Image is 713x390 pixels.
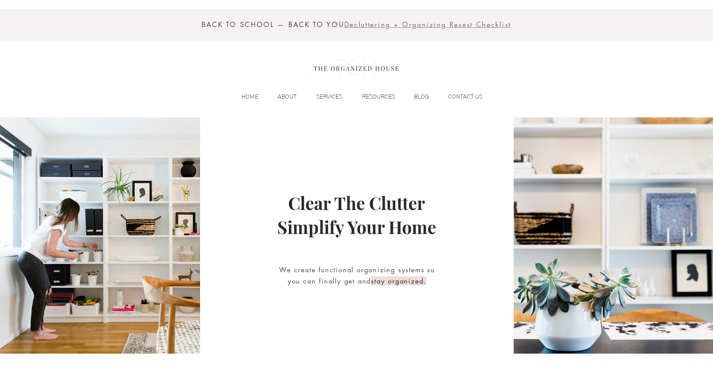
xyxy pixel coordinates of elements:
[433,91,486,102] a: CONTACT US
[344,22,511,28] a: Decluttering + Organizing Resest Checklist
[444,91,486,102] p: CONTACT US
[346,91,399,102] a: RESOURCES
[300,91,346,102] a: SERVICES
[423,276,426,285] span: .
[262,91,300,102] a: ABOUT
[202,20,344,29] span: BACK TO SCHOOL — BACK TO YOU
[410,91,433,102] p: BLOG
[399,91,433,102] a: BLOG
[277,191,436,238] span: Clear The Clutter Simplify Your Home
[371,276,423,285] span: stay organized
[274,91,300,102] p: ABOUT
[279,265,435,285] span: We create functional organizing systems so you can finally get and
[344,20,511,29] span: Decluttering + Organizing Resest Checklist
[226,91,262,102] a: HOME
[358,91,399,102] p: RESOURCES
[238,91,262,102] p: HOME
[312,91,346,102] p: SERVICES
[226,91,486,102] nav: Site
[310,53,402,83] img: the organized house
